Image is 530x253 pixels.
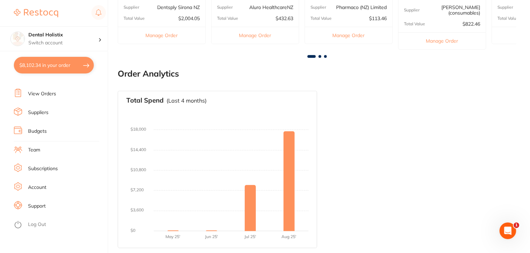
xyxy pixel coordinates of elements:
a: View Orders [28,90,56,97]
span: 1 [514,223,519,228]
p: Supplier [311,5,326,10]
p: Total Value [124,16,145,21]
a: Support [28,203,46,210]
button: Manage Order [212,27,299,44]
img: Restocq Logo [14,9,58,17]
p: (Last 4 months) [167,97,207,104]
button: Manage Order [305,27,392,44]
a: Account [28,184,46,191]
a: Team [28,147,40,154]
p: Pharmaco (NZ) Limited [336,5,387,10]
p: Total Value [404,21,425,26]
p: Supplier [404,8,420,12]
p: Supplier [497,5,513,10]
p: Supplier [124,5,139,10]
a: Restocq Logo [14,5,58,21]
p: Total Value [497,16,519,21]
button: Manage Order [118,27,205,44]
p: Switch account [28,40,98,46]
iframe: Intercom live chat [500,223,516,239]
button: Manage Order [398,32,486,49]
a: Suppliers [28,109,48,116]
h4: Dental Holistix [28,32,98,38]
a: Log Out [28,221,46,228]
h3: Total Spend [126,97,164,104]
button: Log Out [14,219,106,230]
p: Aluro HealthcareNZ [249,5,293,10]
a: Budgets [28,128,47,135]
p: $432.63 [276,16,293,21]
p: Total Value [217,16,238,21]
p: Total Value [311,16,332,21]
p: $822.46 [462,21,480,27]
button: $8,102.34 in your order [14,57,94,73]
p: Dentsply Sirona NZ [157,5,200,10]
a: Subscriptions [28,165,58,172]
p: Supplier [217,5,233,10]
h2: Order Analytics [118,69,516,79]
p: [PERSON_NAME] (consumables) [420,5,480,16]
img: Dental Holistix [11,32,25,46]
p: $113.46 [369,16,387,21]
p: $2,004.05 [178,16,200,21]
